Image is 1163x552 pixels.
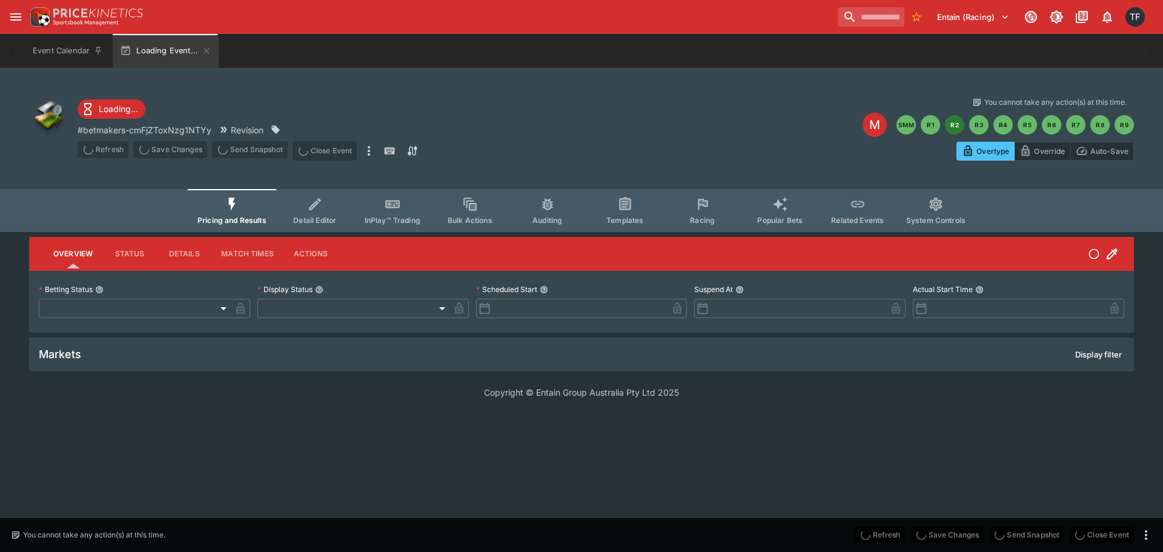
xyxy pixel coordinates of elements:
[283,239,338,268] button: Actions
[197,216,267,225] span: Pricing and Results
[257,284,313,294] p: Display Status
[907,7,926,27] button: No Bookmarks
[906,216,966,225] span: System Controls
[39,347,81,361] h5: Markets
[956,142,1015,161] button: Overtype
[27,5,51,29] img: PriceKinetics Logo
[1070,142,1134,161] button: Auto-Save
[157,239,211,268] button: Details
[53,8,143,18] img: PriceKinetics
[25,34,110,68] button: Event Calendar
[99,102,138,115] p: Loading...
[1115,115,1134,135] button: R9
[315,285,323,294] button: Display Status
[921,115,940,135] button: R1
[188,189,975,232] div: Event type filters
[362,141,376,161] button: more
[896,115,1134,135] nav: pagination navigation
[44,239,102,268] button: Overview
[1125,7,1145,27] div: Tom Flynn
[1122,4,1148,30] button: Tom Flynn
[913,284,973,294] p: Actual Start Time
[838,7,904,27] input: search
[293,216,336,225] span: Detail Editor
[365,216,420,225] span: InPlay™ Trading
[39,284,93,294] p: Betting Status
[896,115,916,135] button: SMM
[1066,115,1085,135] button: R7
[53,20,119,25] img: Sportsbook Management
[969,115,989,135] button: R3
[95,285,104,294] button: Betting Status
[1018,115,1037,135] button: R5
[113,34,219,68] button: Loading Event...
[211,239,283,268] button: Match Times
[863,113,887,137] div: Edit Meeting
[757,216,803,225] span: Popular Bets
[540,285,548,294] button: Scheduled Start
[448,216,492,225] span: Bulk Actions
[1071,6,1093,28] button: Documentation
[1045,6,1067,28] button: Toggle light/dark mode
[1034,145,1065,158] p: Override
[29,97,68,136] img: other.png
[1139,528,1153,542] button: more
[976,145,1009,158] p: Overtype
[984,97,1127,108] p: You cannot take any action(s) at this time.
[831,216,884,225] span: Related Events
[956,142,1134,161] div: Start From
[1096,6,1118,28] button: Notifications
[1042,115,1061,135] button: R6
[102,239,157,268] button: Status
[231,124,263,136] p: Revision
[993,115,1013,135] button: R4
[694,284,733,294] p: Suspend At
[1090,145,1128,158] p: Auto-Save
[532,216,562,225] span: Auditing
[930,7,1016,27] button: Select Tenant
[5,6,27,28] button: open drawer
[1090,115,1110,135] button: R8
[945,115,964,135] button: R2
[1068,345,1129,364] button: Display filter
[78,124,211,136] p: Copy To Clipboard
[606,216,643,225] span: Templates
[1020,6,1042,28] button: Connected to PK
[1014,142,1070,161] button: Override
[975,285,984,294] button: Actual Start Time
[23,530,165,540] p: You cannot take any action(s) at this time.
[476,284,537,294] p: Scheduled Start
[690,216,715,225] span: Racing
[735,285,744,294] button: Suspend At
